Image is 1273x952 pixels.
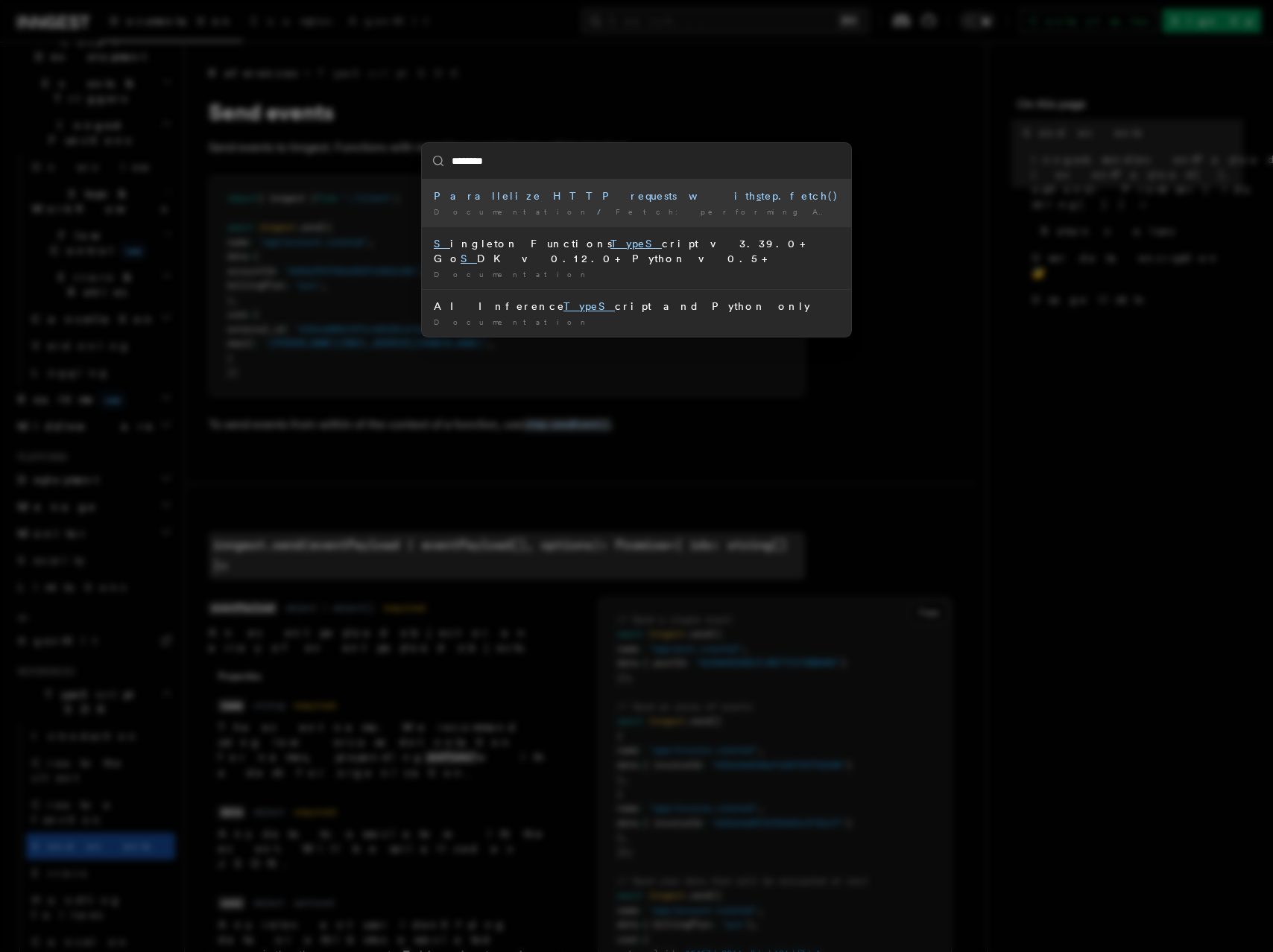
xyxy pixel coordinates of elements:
[434,299,839,314] div: AI Inference cript and Python only
[756,190,761,202] mark: s
[434,270,591,279] span: Documentation
[563,300,615,312] mark: TypeS
[434,236,839,266] div: ingleton Functions cript v3.39.0+ Go DK v0.12.0+ Python v0.5+
[434,317,591,326] span: Documentation
[597,207,610,216] span: /
[610,238,662,250] mark: TypeS
[434,188,839,203] div: Parallelize HTTP requests with tep.fetch()
[434,207,591,216] span: Documentation
[434,238,450,250] mark: S
[461,253,477,264] mark: S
